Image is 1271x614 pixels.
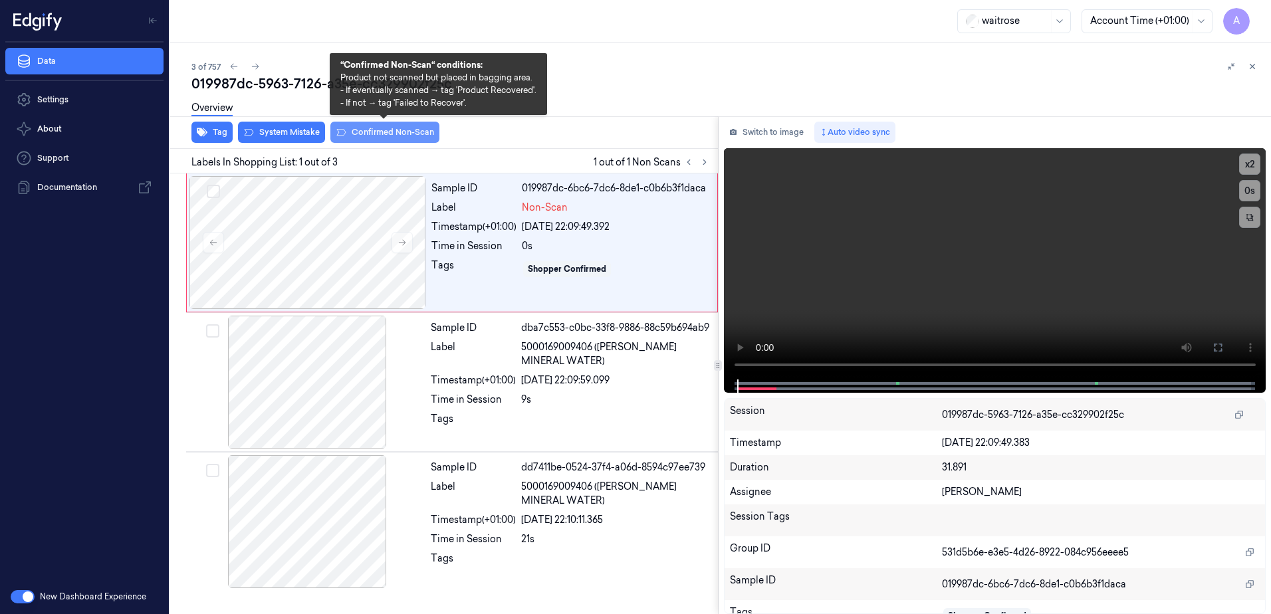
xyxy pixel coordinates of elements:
[1223,8,1250,35] button: A
[521,513,710,527] div: [DATE] 22:10:11.365
[730,436,942,450] div: Timestamp
[942,577,1126,591] span: 019987dc-6bc6-7dc6-8de1-c0b6b3f1daca
[142,10,164,31] button: Toggle Navigation
[814,122,895,143] button: Auto video sync
[730,573,942,595] div: Sample ID
[238,122,325,143] button: System Mistake
[522,239,709,253] div: 0s
[730,404,942,425] div: Session
[431,201,517,215] div: Label
[431,258,517,280] div: Tags
[431,373,516,387] div: Timestamp (+01:00)
[191,155,338,169] span: Labels In Shopping List: 1 out of 3
[431,220,517,234] div: Timestamp (+01:00)
[730,460,942,474] div: Duration
[206,464,219,477] button: Select row
[5,48,164,74] a: Data
[730,542,942,563] div: Group ID
[521,321,710,335] div: dba7c553-c0bc-33f8-9886-88c59b694ab9
[521,480,710,508] span: 5000169009406 ([PERSON_NAME] MINERAL WATER)
[191,122,233,143] button: Tag
[5,86,164,113] a: Settings
[522,181,709,195] div: 019987dc-6bc6-7dc6-8de1-c0b6b3f1daca
[5,174,164,201] a: Documentation
[431,181,517,195] div: Sample ID
[521,393,710,407] div: 9s
[431,460,516,474] div: Sample ID
[942,408,1124,422] span: 019987dc-5963-7126-a35e-cc329902f25c
[431,239,517,253] div: Time in Session
[724,122,809,143] button: Switch to image
[521,340,710,368] span: 5000169009406 ([PERSON_NAME] MINERAL WATER)
[730,510,942,531] div: Session Tags
[206,324,219,338] button: Select row
[431,513,516,527] div: Timestamp (+01:00)
[431,532,516,546] div: Time in Session
[207,185,220,198] button: Select row
[191,61,221,72] span: 3 of 757
[521,532,710,546] div: 21s
[191,74,1260,93] div: 019987dc-5963-7126-a35e-cc329902f25c
[431,393,516,407] div: Time in Session
[330,122,439,143] button: Confirmed Non-Scan
[431,412,516,433] div: Tags
[5,116,164,142] button: About
[431,321,516,335] div: Sample ID
[191,101,233,116] a: Overview
[521,373,710,387] div: [DATE] 22:09:59.099
[431,340,516,368] div: Label
[1239,153,1260,175] button: x2
[594,154,713,170] span: 1 out of 1 Non Scans
[942,485,1260,499] div: [PERSON_NAME]
[522,220,709,234] div: [DATE] 22:09:49.392
[431,552,516,573] div: Tags
[942,546,1129,560] span: 531d5b6e-e3e5-4d26-8922-084c956eeee5
[1239,180,1260,201] button: 0s
[5,145,164,171] a: Support
[942,436,1260,450] div: [DATE] 22:09:49.383
[942,460,1260,474] div: 31.891
[528,263,606,275] div: Shopper Confirmed
[522,201,568,215] span: Non-Scan
[521,460,710,474] div: dd7411be-0524-37f4-a06d-8594c97ee739
[431,480,516,508] div: Label
[730,485,942,499] div: Assignee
